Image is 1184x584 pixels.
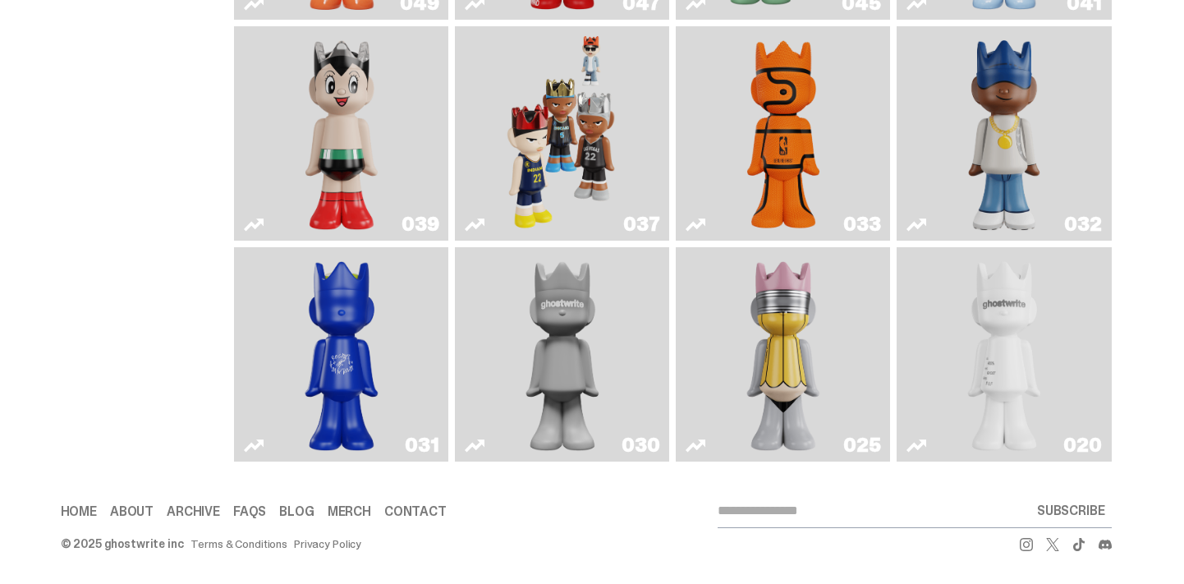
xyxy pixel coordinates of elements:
a: FAQs [233,505,266,518]
div: 032 [1064,214,1101,234]
img: One [506,254,619,455]
div: 020 [1063,435,1101,455]
a: Privacy Policy [294,538,361,550]
a: Archive [167,505,220,518]
a: Latte [244,254,438,455]
div: 039 [402,214,438,234]
div: 030 [622,435,659,455]
div: 031 [405,435,438,455]
div: 033 [843,214,880,234]
img: Astro Boy [298,33,385,234]
div: 025 [843,435,880,455]
img: Latte [285,254,398,455]
a: Game Ball [686,33,880,234]
img: Game Face (2024) [506,33,619,234]
a: ghost [906,254,1101,455]
img: ghost [948,254,1061,455]
a: No. 2 Pencil [686,254,880,455]
img: Swingman [948,33,1061,234]
img: Game Ball [740,33,827,234]
a: Merch [328,505,371,518]
a: About [110,505,154,518]
button: SUBSCRIBE [1030,494,1112,527]
a: Terms & Conditions [190,538,287,550]
a: Astro Boy [244,33,438,234]
a: Game Face (2024) [465,33,659,234]
a: Swingman [906,33,1101,234]
a: One [465,254,659,455]
div: © 2025 ghostwrite inc [61,538,184,550]
a: Blog [279,505,314,518]
div: 037 [623,214,659,234]
a: Contact [384,505,447,518]
img: No. 2 Pencil [727,254,840,455]
a: Home [61,505,97,518]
